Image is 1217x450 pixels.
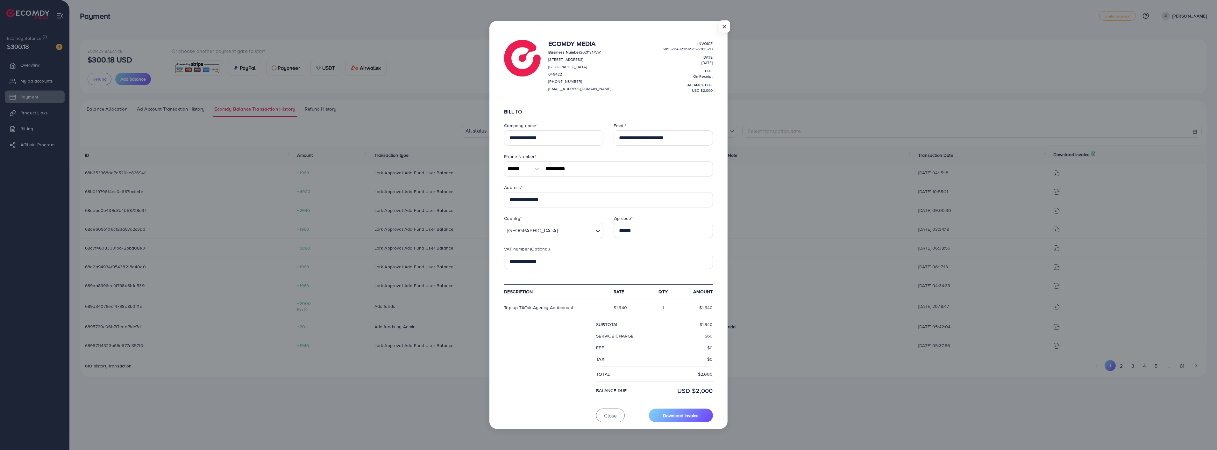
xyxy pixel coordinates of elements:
span: Close [604,412,617,419]
img: logo [504,40,541,76]
p: Due [663,67,713,75]
p: Invoice [663,40,713,47]
p: balance due [663,81,713,89]
div: $1,940 [681,304,718,311]
p: 049422 [548,70,611,78]
div: Service charge [591,333,654,339]
p: [PHONE_NUMBER] [548,78,611,85]
div: $2,000 [655,371,718,377]
div: Top up TikTok Agency Ad Account [499,304,608,311]
label: Address [504,184,523,191]
button: Download Invoice [649,409,713,422]
h6: BILL TO [504,109,713,115]
div: fee [591,345,654,351]
input: Search for option [560,223,593,238]
span: USD $2,000 [692,88,713,93]
h4: Ecomdy Media [548,40,611,47]
div: Total [591,371,654,377]
label: Email [614,122,626,129]
p: [STREET_ADDRESS] [548,56,611,63]
button: Close [719,20,730,33]
div: Tax [591,356,654,362]
div: $60 [655,333,718,339]
div: USD $2,000 [655,386,718,395]
div: $1,940 [655,321,718,328]
label: VAT number (Optional) [504,246,550,252]
p: [GEOGRAPHIC_DATA] [548,63,611,71]
p: [EMAIL_ADDRESS][DOMAIN_NAME] [548,85,611,93]
label: Country [504,215,522,221]
p: Date [663,54,713,61]
span: On Receipt [693,74,713,79]
iframe: Chat [1190,421,1212,445]
span: [GEOGRAPHIC_DATA] [506,223,559,238]
span: Download Invoice [663,412,699,419]
div: $0 [655,356,718,362]
div: Search for option [504,223,603,238]
span: [DATE] [701,60,713,65]
div: 1 [645,304,682,311]
p: 202113175W [548,48,611,56]
div: $1,940 [608,304,645,311]
div: $0 [655,345,718,351]
div: Amount [681,288,718,295]
div: balance due [591,386,654,395]
div: Description [499,288,608,295]
label: Zip code [614,215,633,221]
button: Close [596,409,625,422]
strong: Business Number [548,49,580,55]
div: Rate [608,288,645,295]
div: qty [645,288,682,295]
div: subtotal [591,321,654,328]
label: Phone Number [504,153,536,160]
span: 68957114323b65d677d357f0 [663,46,713,52]
label: Company name [504,122,538,129]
